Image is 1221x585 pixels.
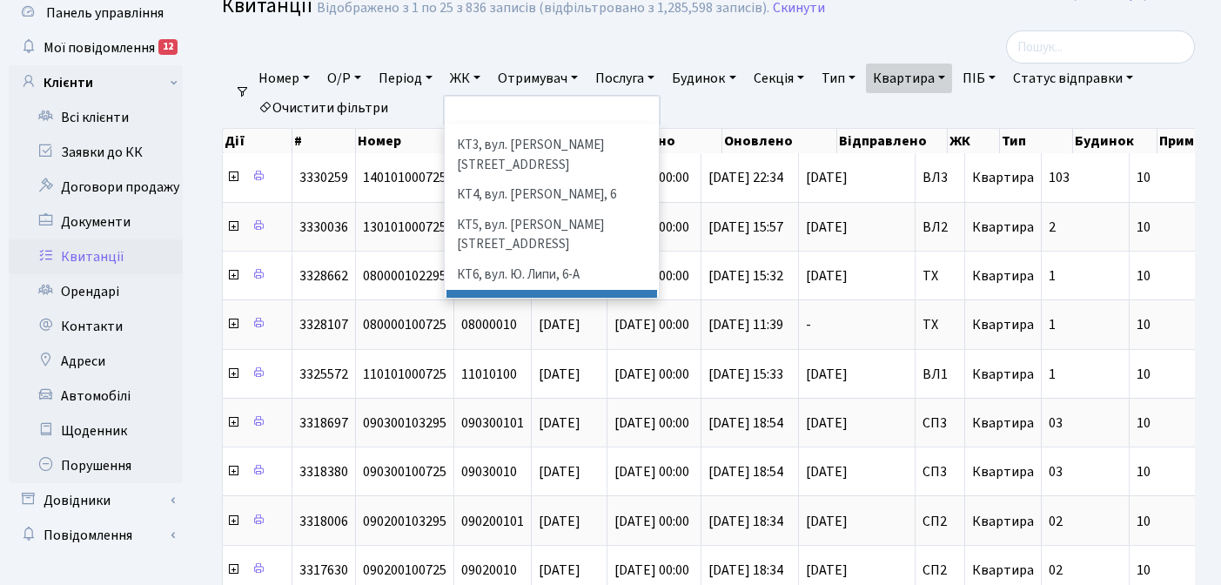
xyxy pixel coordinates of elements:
[722,129,837,153] th: Оновлено
[158,39,178,55] div: 12
[1000,129,1073,153] th: Тип
[972,414,1034,433] span: Квартира
[9,239,183,274] a: Квитанції
[1049,462,1063,481] span: 03
[363,315,446,334] span: 080000100725
[539,365,580,384] span: [DATE]
[320,64,368,93] a: О/Р
[363,365,446,384] span: 110101000725
[1049,414,1063,433] span: 03
[1049,266,1056,286] span: 1
[614,512,689,531] span: [DATE] 00:00
[806,269,908,283] span: [DATE]
[1006,30,1195,64] input: Пошук...
[9,65,183,100] a: Клієнти
[461,561,517,580] span: 09020010
[9,135,183,170] a: Заявки до КК
[948,129,999,153] th: ЖК
[461,315,517,334] span: 08000010
[372,64,439,93] a: Період
[9,483,183,518] a: Довідники
[708,414,783,433] span: [DATE] 18:54
[446,290,657,340] li: КТ7, вул. [PERSON_NAME][STREET_ADDRESS]
[491,64,585,93] a: Отримувач
[608,129,723,153] th: Створено
[665,64,742,93] a: Будинок
[299,512,348,531] span: 3318006
[708,168,783,187] span: [DATE] 22:34
[708,462,783,481] span: [DATE] 18:54
[922,269,957,283] span: ТХ
[299,218,348,237] span: 3330036
[446,180,657,211] li: КТ4, вул. [PERSON_NAME], 6
[363,462,446,481] span: 090300100725
[972,462,1034,481] span: Квартира
[252,64,317,93] a: Номер
[446,260,657,291] li: КТ6, вул. Ю. Липи, 6-А
[708,365,783,384] span: [DATE] 15:33
[9,309,183,344] a: Контакти
[708,266,783,286] span: [DATE] 15:32
[806,171,908,185] span: [DATE]
[299,414,348,433] span: 3318697
[972,266,1034,286] span: Квартира
[708,218,783,237] span: [DATE] 15:57
[46,3,164,23] span: Панель управління
[446,211,657,260] li: КТ5, вул. [PERSON_NAME][STREET_ADDRESS]
[614,561,689,580] span: [DATE] 00:00
[708,315,783,334] span: [DATE] 11:39
[461,414,524,433] span: 090300101
[363,561,446,580] span: 090200100725
[806,367,908,381] span: [DATE]
[356,129,453,153] th: Номер
[922,563,957,577] span: СП2
[922,367,957,381] span: ВЛ1
[9,379,183,414] a: Автомобілі
[299,168,348,187] span: 3330259
[922,465,957,479] span: СП3
[461,365,517,384] span: 11010100
[539,315,580,334] span: [DATE]
[922,514,957,528] span: СП2
[252,93,395,123] a: Очистити фільтри
[614,414,689,433] span: [DATE] 00:00
[614,462,689,481] span: [DATE] 00:00
[299,561,348,580] span: 3317630
[9,274,183,309] a: Орендарі
[9,414,183,448] a: Щоденник
[837,129,949,153] th: Відправлено
[922,171,957,185] span: ВЛ3
[708,512,783,531] span: [DATE] 18:34
[443,64,487,93] a: ЖК
[922,318,957,332] span: ТХ
[806,465,908,479] span: [DATE]
[299,266,348,286] span: 3328662
[446,131,657,180] li: КТ3, вул. [PERSON_NAME][STREET_ADDRESS]
[614,365,689,384] span: [DATE] 00:00
[9,205,183,239] a: Документи
[1073,129,1157,153] th: Будинок
[806,220,908,234] span: [DATE]
[614,315,689,334] span: [DATE] 00:00
[292,129,356,153] th: #
[922,220,957,234] span: ВЛ2
[363,414,446,433] span: 090300103295
[806,563,908,577] span: [DATE]
[9,30,183,65] a: Мої повідомлення12
[972,561,1034,580] span: Квартира
[539,462,580,481] span: [DATE]
[815,64,862,93] a: Тип
[972,315,1034,334] span: Квартира
[299,315,348,334] span: 3328107
[363,218,446,237] span: 130101000725
[363,512,446,531] span: 090200103295
[9,448,183,483] a: Порушення
[806,514,908,528] span: [DATE]
[806,318,908,332] span: -
[44,38,155,57] span: Мої повідомлення
[747,64,811,93] a: Секція
[972,365,1034,384] span: Квартира
[972,168,1034,187] span: Квартира
[223,129,292,153] th: Дії
[539,414,580,433] span: [DATE]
